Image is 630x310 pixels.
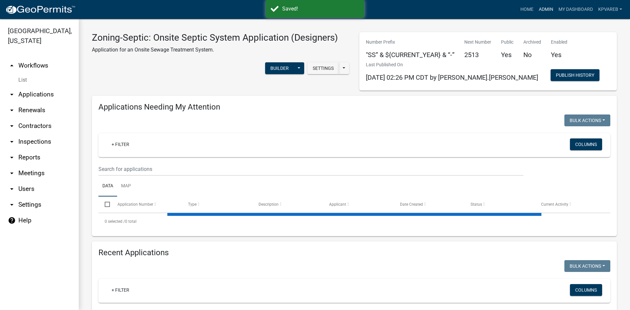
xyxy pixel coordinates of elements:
datatable-header-cell: Description [252,196,323,212]
div: Saved! [282,5,359,13]
a: + Filter [106,284,135,296]
wm-modal-confirm: Workflow Publish History [551,73,599,78]
span: [DATE] 02:26 PM CDT by [PERSON_NAME].[PERSON_NAME] [366,73,538,81]
button: Columns [570,138,602,150]
h4: Recent Applications [98,248,610,258]
i: arrow_drop_down [8,169,16,177]
a: Home [518,3,536,16]
h5: No [523,51,541,59]
p: Last Published On [366,61,538,68]
button: Bulk Actions [564,114,610,126]
p: Next Number [464,39,491,46]
a: + Filter [106,138,135,150]
i: arrow_drop_down [8,122,16,130]
h5: Yes [551,51,567,59]
button: Publish History [551,69,599,81]
span: Current Activity [541,202,568,207]
span: Type [188,202,197,207]
p: Application for an Onsite Sewage Treatment System. [92,46,338,54]
h3: Zoning-Septic: Onsite Septic System Application (Designers) [92,32,338,43]
datatable-header-cell: Date Created [393,196,464,212]
datatable-header-cell: Select [98,196,111,212]
i: arrow_drop_down [8,154,16,161]
datatable-header-cell: Application Number [111,196,181,212]
i: arrow_drop_down [8,138,16,146]
p: Enabled [551,39,567,46]
h5: "SS” & ${CURRENT_YEAR} & “-” [366,51,454,59]
p: Archived [523,39,541,46]
i: arrow_drop_down [8,185,16,193]
span: Description [259,202,279,207]
i: arrow_drop_down [8,91,16,98]
i: arrow_drop_down [8,106,16,114]
a: My Dashboard [556,3,596,16]
input: Search for applications [98,162,523,176]
span: 0 selected / [105,219,125,224]
button: Builder [265,62,294,74]
a: Map [117,176,135,197]
a: Data [98,176,117,197]
i: arrow_drop_down [8,201,16,209]
div: 0 total [98,213,610,230]
datatable-header-cell: Status [464,196,535,212]
a: kpvareb [596,3,625,16]
p: Public [501,39,514,46]
datatable-header-cell: Type [182,196,252,212]
i: arrow_drop_up [8,62,16,70]
h4: Applications Needing My Attention [98,102,610,112]
button: Settings [307,62,339,74]
h5: Yes [501,51,514,59]
datatable-header-cell: Applicant [323,196,393,212]
span: Status [471,202,482,207]
i: help [8,217,16,224]
p: Number Prefix [366,39,454,46]
span: Applicant [329,202,346,207]
datatable-header-cell: Current Activity [535,196,605,212]
span: Date Created [400,202,423,207]
h5: 2513 [464,51,491,59]
span: Application Number [117,202,153,207]
button: Columns [570,284,602,296]
button: Bulk Actions [564,260,610,272]
a: Admin [536,3,556,16]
